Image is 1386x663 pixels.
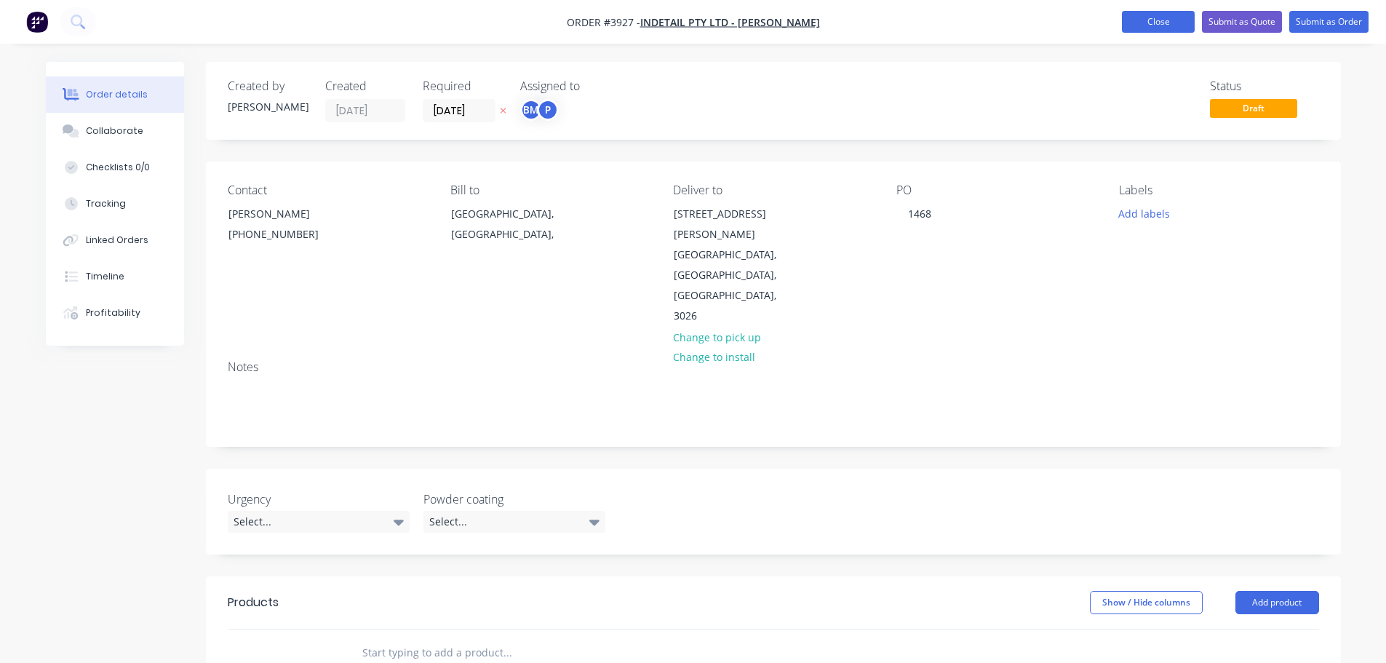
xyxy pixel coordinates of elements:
[216,203,362,250] div: [PERSON_NAME][PHONE_NUMBER]
[26,11,48,33] img: Factory
[674,204,794,245] div: [STREET_ADDRESS][PERSON_NAME]
[450,183,650,197] div: Bill to
[86,270,124,283] div: Timeline
[423,511,605,533] div: Select...
[228,360,1319,374] div: Notes
[674,245,794,326] div: [GEOGRAPHIC_DATA], [GEOGRAPHIC_DATA], [GEOGRAPHIC_DATA], 3026
[86,306,140,319] div: Profitability
[661,203,807,327] div: [STREET_ADDRESS][PERSON_NAME][GEOGRAPHIC_DATA], [GEOGRAPHIC_DATA], [GEOGRAPHIC_DATA], 3026
[1119,183,1318,197] div: Labels
[46,186,184,222] button: Tracking
[896,183,1096,197] div: PO
[228,79,308,93] div: Created by
[520,79,666,93] div: Assigned to
[228,224,349,245] div: [PHONE_NUMBER]
[1210,99,1297,117] span: Draft
[228,99,308,114] div: [PERSON_NAME]
[1111,203,1178,223] button: Add labels
[86,197,126,210] div: Tracking
[1235,591,1319,614] button: Add product
[1090,591,1203,614] button: Show / Hide columns
[86,234,148,247] div: Linked Orders
[520,99,559,121] button: BMP
[1210,79,1319,93] div: Status
[46,149,184,186] button: Checklists 0/0
[439,203,584,250] div: [GEOGRAPHIC_DATA], [GEOGRAPHIC_DATA],
[665,327,768,346] button: Change to pick up
[673,183,872,197] div: Deliver to
[228,491,410,508] label: Urgency
[228,594,279,611] div: Products
[1289,11,1369,33] button: Submit as Order
[1202,11,1282,33] button: Submit as Quote
[228,511,410,533] div: Select...
[451,204,572,245] div: [GEOGRAPHIC_DATA], [GEOGRAPHIC_DATA],
[665,347,762,367] button: Change to install
[46,222,184,258] button: Linked Orders
[46,295,184,331] button: Profitability
[228,204,349,224] div: [PERSON_NAME]
[640,15,820,29] a: Indetail Pty Ltd - [PERSON_NAME]
[537,99,559,121] div: P
[325,79,405,93] div: Created
[86,124,143,138] div: Collaborate
[228,183,427,197] div: Contact
[1122,11,1195,33] button: Close
[567,15,640,29] span: Order #3927 -
[423,79,503,93] div: Required
[86,88,148,101] div: Order details
[86,161,150,174] div: Checklists 0/0
[520,99,542,121] div: BM
[46,76,184,113] button: Order details
[423,491,605,508] label: Powder coating
[46,113,184,149] button: Collaborate
[46,258,184,295] button: Timeline
[896,203,943,224] div: 1468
